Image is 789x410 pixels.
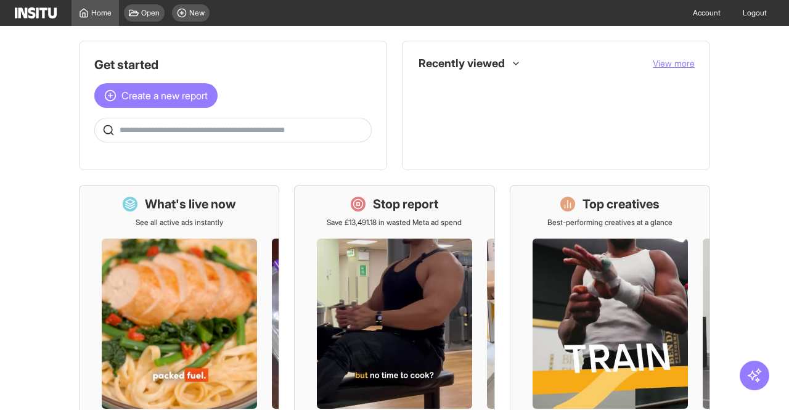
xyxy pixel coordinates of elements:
button: Create a new report [94,83,218,108]
img: Logo [15,7,57,18]
span: Create a new report [121,88,208,103]
p: Best-performing creatives at a glance [547,218,672,228]
h1: What's live now [145,195,236,213]
span: View more [653,58,695,68]
span: Open [141,8,160,18]
span: Home [91,8,112,18]
span: New [189,8,205,18]
p: Save £13,491.18 in wasted Meta ad spend [327,218,462,228]
button: View more [653,57,695,70]
p: See all active ads instantly [136,218,223,228]
h1: Stop report [373,195,438,213]
h1: Get started [94,56,372,73]
h1: Top creatives [583,195,660,213]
